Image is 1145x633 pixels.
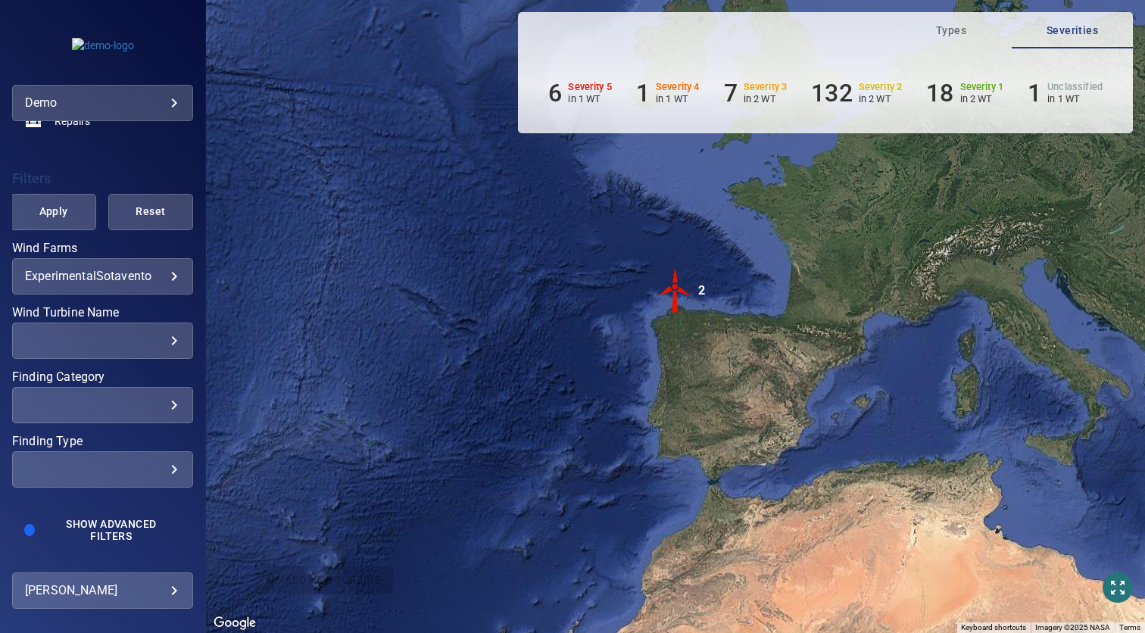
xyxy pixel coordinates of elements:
h6: 1 [1028,79,1041,108]
li: Severity 5 [548,79,612,108]
span: Reset [127,202,174,221]
label: Wind Turbine Name [12,307,193,319]
div: demo [25,91,180,115]
a: Open this area in Google Maps (opens a new window) [210,613,260,633]
a: Terms (opens in new tab) [1119,623,1140,631]
h6: Severity 4 [656,82,700,92]
span: Types [900,21,1003,40]
li: Severity 3 [724,79,788,108]
h6: Severity 3 [744,82,788,92]
img: demo-logo [72,38,134,53]
li: Severity 1 [926,79,1003,108]
div: [PERSON_NAME] [25,578,180,603]
p: in 2 WT [859,93,903,104]
h6: 6 [548,79,562,108]
span: Severities [1021,21,1124,40]
button: Reset [108,194,193,230]
h6: Severity 1 [960,82,1004,92]
img: windFarmIconCat5.svg [653,268,698,313]
li: Severity Unclassified [1028,79,1103,108]
div: Wind Farms [12,258,193,295]
p: in 2 WT [960,93,1004,104]
label: Finding Type [12,435,193,447]
span: Apply [30,202,76,221]
li: Severity 4 [636,79,700,108]
button: Apply [11,194,95,230]
h6: 132 [811,79,852,108]
h6: Severity 5 [568,82,612,92]
div: Wind Turbine Name [12,323,193,359]
h4: Filters [12,171,193,186]
div: 2 [698,268,705,313]
h6: 1 [636,79,650,108]
button: Show Advanced Filters [41,512,181,548]
div: demo [12,85,193,121]
p: in 1 WT [656,93,700,104]
h6: Unclassified [1047,82,1103,92]
h6: 18 [926,79,953,108]
li: Severity 2 [811,79,902,108]
div: ExperimentalSotavento [25,269,180,283]
img: Google [210,613,260,633]
span: Imagery ©2025 NASA [1035,623,1110,631]
label: Wind Farms [12,242,193,254]
span: Show Advanced Filters [50,518,172,542]
div: Finding Category [12,387,193,423]
h6: 7 [724,79,738,108]
gmp-advanced-marker: 2 [653,268,698,316]
h6: Severity 2 [859,82,903,92]
button: Keyboard shortcuts [961,622,1026,633]
p: in 1 WT [1047,93,1103,104]
label: Finding Category [12,371,193,383]
p: in 2 WT [744,93,788,104]
p: in 1 WT [568,93,612,104]
div: Finding Type [12,451,193,488]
